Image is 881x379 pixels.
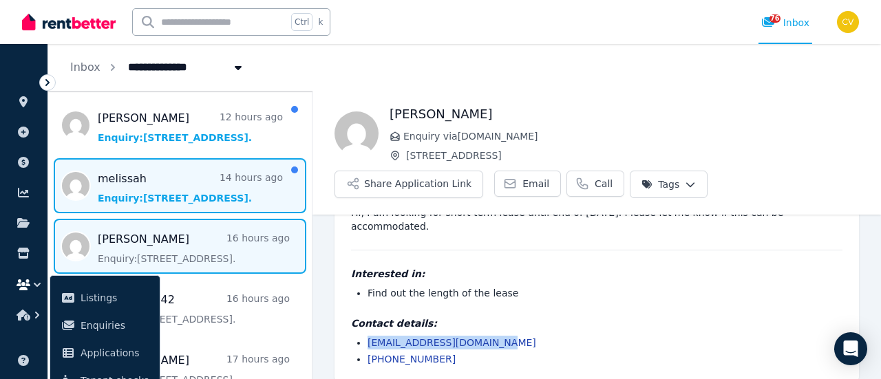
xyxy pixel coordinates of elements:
a: melissah14 hours agoEnquiry:[STREET_ADDRESS]. [98,171,283,205]
a: [EMAIL_ADDRESS][DOMAIN_NAME] [368,337,536,348]
h4: Interested in: [351,267,842,281]
h1: [PERSON_NAME] [390,105,859,124]
span: Tags [641,177,679,191]
span: 76 [769,14,781,23]
pre: Hi, I am looking for short term lease until end of [DATE]. Please let me know if this can be acco... [351,206,842,233]
span: Email [522,177,549,191]
a: Inbox [70,61,100,74]
img: Con Vafeas [837,11,859,33]
span: Enquiries [81,317,149,334]
button: Share Application Link [335,171,483,198]
span: Applications [81,345,149,361]
span: [STREET_ADDRESS] [406,149,859,162]
img: RentBetter [22,12,116,32]
a: Enquiries [56,312,154,339]
span: Listings [81,290,149,306]
a: Listings [56,284,154,312]
h4: Contact details: [351,316,842,330]
span: Call [595,177,613,191]
span: Enquiry via [DOMAIN_NAME] [403,129,859,143]
div: Open Intercom Messenger [834,332,867,365]
button: Tags [630,171,708,198]
a: 0488 420 94216 hours agoEnquiry:[STREET_ADDRESS]. [98,292,290,326]
a: Call [566,171,624,197]
span: Ctrl [291,13,312,31]
img: Aboud Abdelghani [335,111,379,155]
nav: Breadcrumb [48,44,267,91]
span: k [318,17,323,28]
a: Email [494,171,561,197]
div: Inbox [761,16,809,30]
a: [PHONE_NUMBER] [368,354,456,365]
li: Find out the length of the lease [368,286,842,300]
a: Applications [56,339,154,367]
a: [PERSON_NAME]12 hours agoEnquiry:[STREET_ADDRESS]. [98,110,283,144]
a: [PERSON_NAME]16 hours agoEnquiry:[STREET_ADDRESS]. [98,231,290,266]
